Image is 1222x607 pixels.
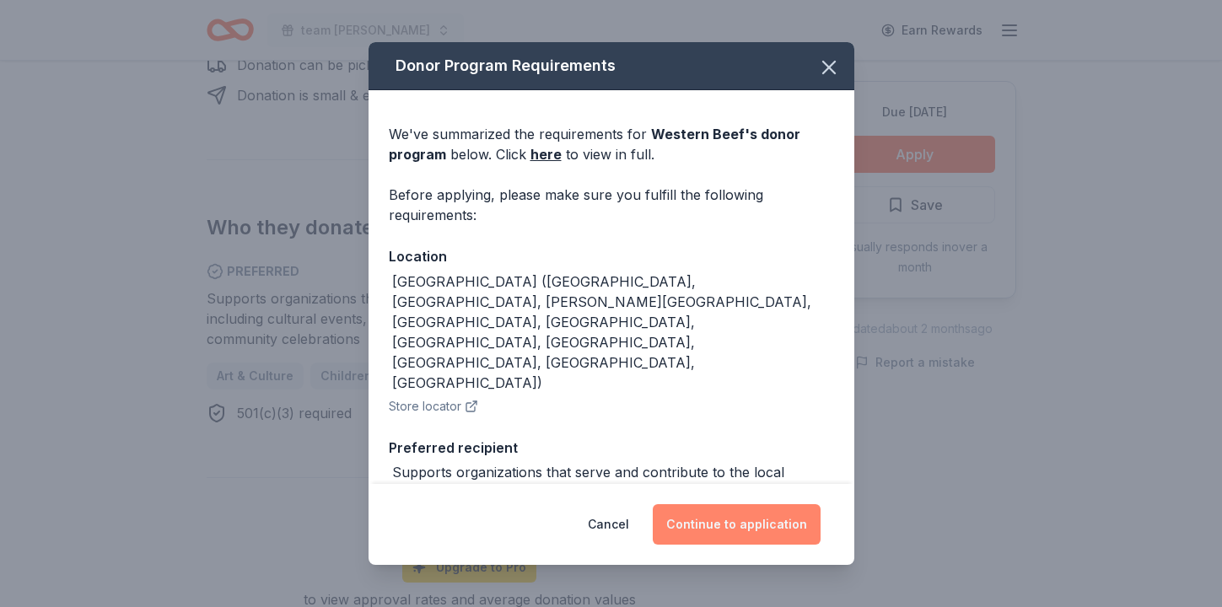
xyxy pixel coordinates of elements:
button: Cancel [588,504,629,545]
div: We've summarized the requirements for below. Click to view in full. [389,124,834,164]
button: Continue to application [653,504,821,545]
div: Preferred recipient [389,437,834,459]
div: [GEOGRAPHIC_DATA] ([GEOGRAPHIC_DATA], [GEOGRAPHIC_DATA], [PERSON_NAME][GEOGRAPHIC_DATA], [GEOGRAP... [392,271,834,393]
a: here [530,144,562,164]
div: Supports organizations that serve and contribute to the local community, including cultural event... [392,462,834,523]
button: Store locator [389,396,478,416]
div: Location [389,245,834,267]
div: Before applying, please make sure you fulfill the following requirements: [389,185,834,225]
div: Donor Program Requirements [369,42,854,90]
